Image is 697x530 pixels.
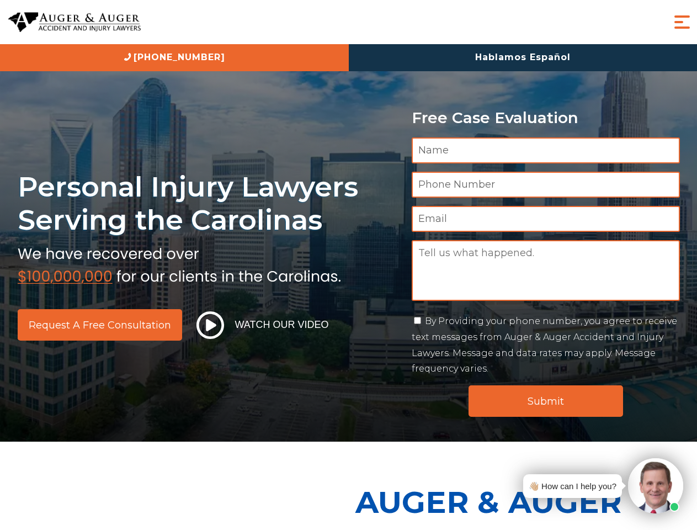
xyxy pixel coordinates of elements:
[8,12,141,33] img: Auger & Auger Accident and Injury Lawyers Logo
[29,320,171,330] span: Request a Free Consultation
[469,385,623,417] input: Submit
[412,172,680,198] input: Phone Number
[628,458,683,513] img: Intaker widget Avatar
[412,206,680,232] input: Email
[18,309,182,341] a: Request a Free Consultation
[412,109,680,126] p: Free Case Evaluation
[355,475,691,529] p: Auger & Auger
[412,137,680,163] input: Name
[18,242,341,284] img: sub text
[193,311,332,340] button: Watch Our Video
[529,479,616,494] div: 👋🏼 How can I help you?
[18,170,398,237] h1: Personal Injury Lawyers Serving the Carolinas
[671,11,693,33] button: Menu
[412,316,677,374] label: By Providing your phone number, you agree to receive text messages from Auger & Auger Accident an...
